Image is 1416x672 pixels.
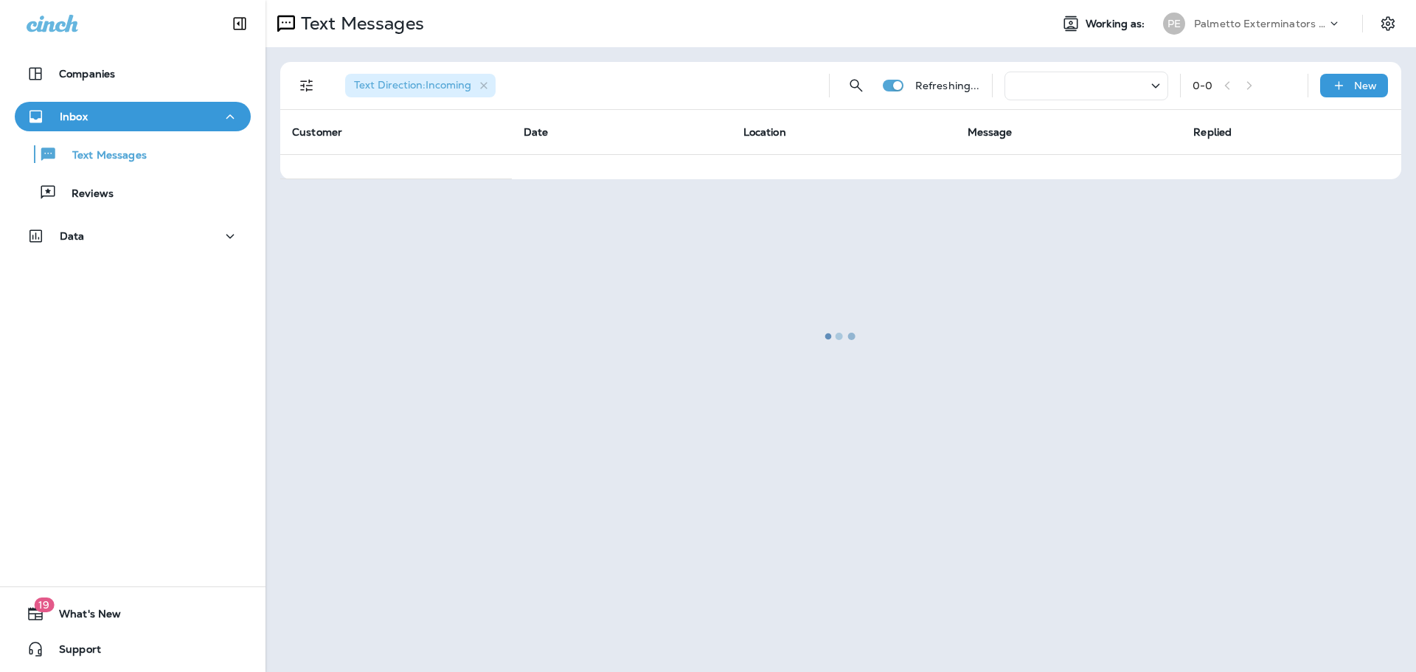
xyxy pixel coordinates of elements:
span: Support [44,643,101,661]
span: 19 [34,597,54,612]
button: Companies [15,59,251,89]
span: What's New [44,608,121,626]
button: Support [15,634,251,664]
p: Data [60,230,85,242]
button: Collapse Sidebar [219,9,260,38]
p: Inbox [60,111,88,122]
button: Inbox [15,102,251,131]
p: Reviews [57,187,114,201]
p: Companies [59,68,115,80]
button: Text Messages [15,139,251,170]
button: Data [15,221,251,251]
p: Text Messages [58,149,147,163]
button: Reviews [15,177,251,208]
p: New [1354,80,1377,91]
button: 19What's New [15,599,251,628]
